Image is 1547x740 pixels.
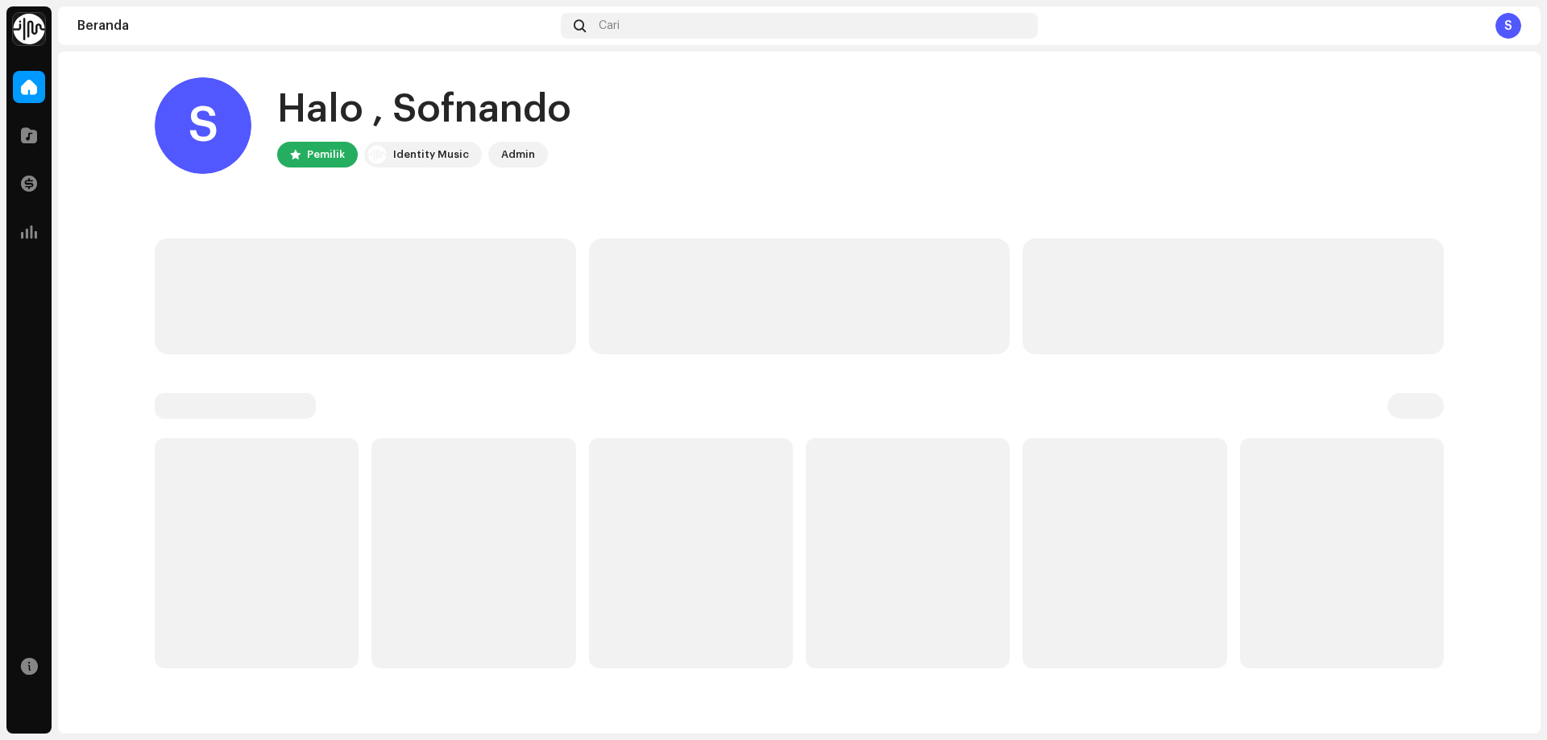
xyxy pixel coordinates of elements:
[307,145,345,164] div: Pemilik
[599,19,620,32] span: Cari
[393,145,469,164] div: Identity Music
[155,77,251,174] div: S
[13,13,45,45] img: 0f74c21f-6d1c-4dbc-9196-dbddad53419e
[367,145,387,164] img: 0f74c21f-6d1c-4dbc-9196-dbddad53419e
[1495,13,1521,39] div: S
[501,145,535,164] div: Admin
[77,19,554,32] div: Beranda
[277,84,571,135] div: Halo , Sofnando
